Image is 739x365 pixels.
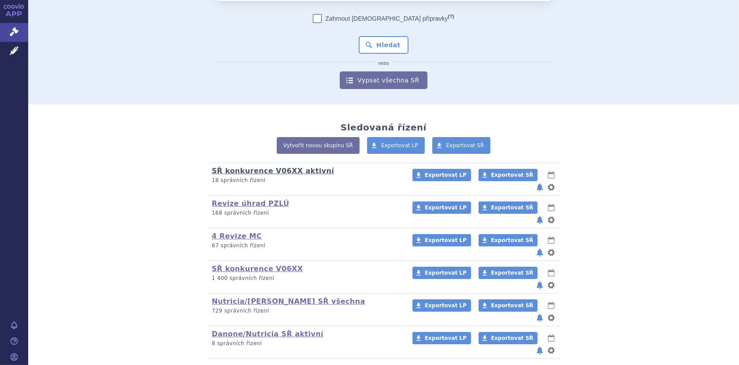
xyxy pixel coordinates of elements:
[547,215,556,225] button: nastavení
[491,237,533,243] span: Exportovat SŘ
[412,169,471,181] a: Exportovat LP
[479,234,538,246] a: Exportovat SŘ
[547,235,556,246] button: lhůty
[212,177,401,184] p: 18 správních řízení
[212,297,365,305] a: Nutricia/[PERSON_NAME] SŘ všechna
[479,201,538,214] a: Exportovat SŘ
[277,137,360,154] a: Vytvořit novou skupinu SŘ
[547,268,556,278] button: lhůty
[412,267,471,279] a: Exportovat LP
[412,201,471,214] a: Exportovat LP
[425,335,467,341] span: Exportovat LP
[412,299,471,312] a: Exportovat LP
[547,202,556,213] button: lhůty
[313,14,454,23] label: Zahrnout [DEMOGRAPHIC_DATA] přípravky
[412,332,471,344] a: Exportovat LP
[479,267,538,279] a: Exportovat SŘ
[412,234,471,246] a: Exportovat LP
[547,333,556,343] button: lhůty
[535,215,544,225] button: notifikace
[535,182,544,193] button: notifikace
[374,61,394,66] i: nebo
[547,280,556,291] button: nastavení
[425,172,467,178] span: Exportovat LP
[448,14,454,19] abbr: (?)
[381,142,418,149] span: Exportovat LP
[212,199,290,208] a: Revize úhrad PZLÚ
[212,307,401,315] p: 729 správních řízení
[491,172,533,178] span: Exportovat SŘ
[547,170,556,180] button: lhůty
[547,247,556,258] button: nastavení
[425,302,467,309] span: Exportovat LP
[479,169,538,181] a: Exportovat SŘ
[479,332,538,344] a: Exportovat SŘ
[212,330,323,338] a: Danone/Nutricia SŘ aktivní
[547,313,556,323] button: nastavení
[212,242,401,250] p: 67 správních řízení
[432,137,491,154] a: Exportovat SŘ
[340,71,427,89] a: Vypsat všechna SŘ
[535,345,544,356] button: notifikace
[547,182,556,193] button: nastavení
[212,264,303,273] a: SŘ konkurence V06XX
[425,205,467,211] span: Exportovat LP
[212,232,262,240] a: 4 Revize MC
[212,340,401,347] p: 8 správních řízení
[479,299,538,312] a: Exportovat SŘ
[341,122,427,133] h2: Sledovaná řízení
[547,300,556,311] button: lhůty
[535,313,544,323] button: notifikace
[547,345,556,356] button: nastavení
[446,142,484,149] span: Exportovat SŘ
[491,205,533,211] span: Exportovat SŘ
[491,302,533,309] span: Exportovat SŘ
[491,335,533,341] span: Exportovat SŘ
[212,209,401,217] p: 168 správních řízení
[212,167,334,175] a: SŘ konkurence V06XX aktivní
[425,237,467,243] span: Exportovat LP
[359,36,408,54] button: Hledat
[535,280,544,291] button: notifikace
[367,137,425,154] a: Exportovat LP
[212,275,401,282] p: 1 400 správních řízení
[535,247,544,258] button: notifikace
[425,270,467,276] span: Exportovat LP
[491,270,533,276] span: Exportovat SŘ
